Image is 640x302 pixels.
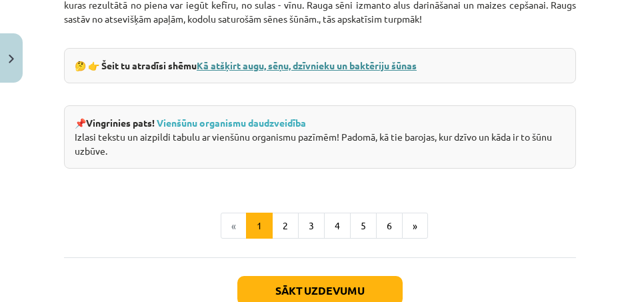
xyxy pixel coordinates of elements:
[272,213,299,239] button: 2
[64,213,576,239] nav: Page navigation example
[402,213,428,239] button: »
[246,213,273,239] button: 1
[64,105,576,169] div: 📌 Izlasi tekstu un aizpildi tabulu ar vienšūnu organismu pazīmēm! Padomā, kā tie barojas, kur dzī...
[157,117,306,129] a: Vienšūnu organismu daudzveidība
[86,117,155,129] strong: Vingrinies pats!
[376,213,403,239] button: 6
[197,59,417,71] a: Kā atšķirt augu, sēņu, dzīvnieku un baktēriju šūnas
[9,55,14,63] img: icon-close-lesson-0947bae3869378f0d4975bcd49f059093ad1ed9edebbc8119c70593378902aed.svg
[350,213,377,239] button: 5
[298,213,325,239] button: 3
[75,59,417,71] strong: 🤔 👉 Šeit tu atradīsi shēmu
[324,213,351,239] button: 4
